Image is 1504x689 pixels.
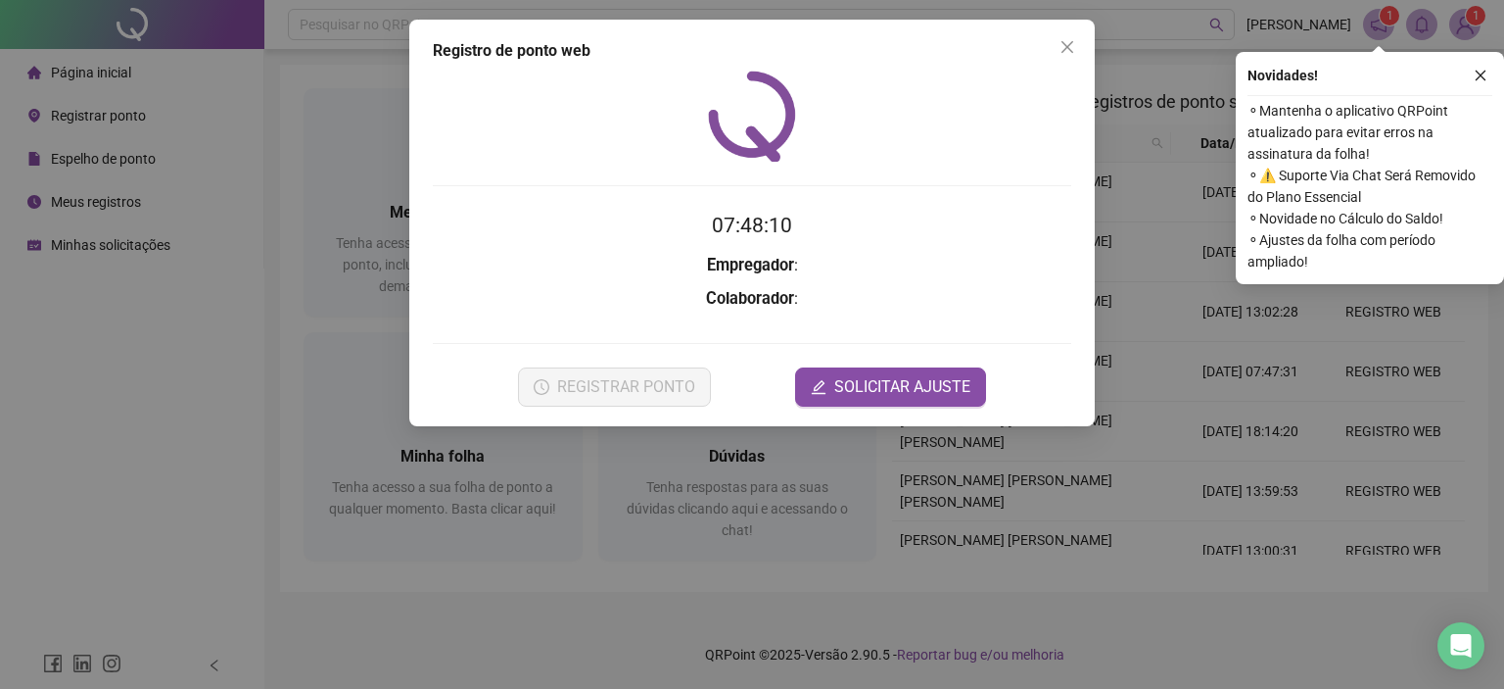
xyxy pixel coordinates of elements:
span: ⚬ Mantenha o aplicativo QRPoint atualizado para evitar erros na assinatura da folha! [1247,100,1492,165]
span: ⚬ ⚠️ Suporte Via Chat Será Removido do Plano Essencial [1247,165,1492,208]
button: editSOLICITAR AJUSTE [795,368,986,407]
time: 07:48:10 [712,214,792,237]
span: SOLICITAR AJUSTE [834,375,970,399]
h3: : [433,286,1071,312]
span: Novidades ! [1247,65,1318,86]
h3: : [433,253,1071,278]
span: ⚬ Novidade no Cálculo do Saldo! [1247,208,1492,229]
span: edit [811,379,826,395]
button: REGISTRAR PONTO [518,368,711,407]
div: Open Intercom Messenger [1437,622,1484,669]
strong: Empregador [707,256,794,274]
span: close [1474,69,1487,82]
span: ⚬ Ajustes da folha com período ampliado! [1247,229,1492,272]
div: Registro de ponto web [433,39,1071,63]
span: close [1059,39,1075,55]
button: Close [1052,31,1083,63]
img: QRPoint [708,71,796,162]
strong: Colaborador [706,289,794,308]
